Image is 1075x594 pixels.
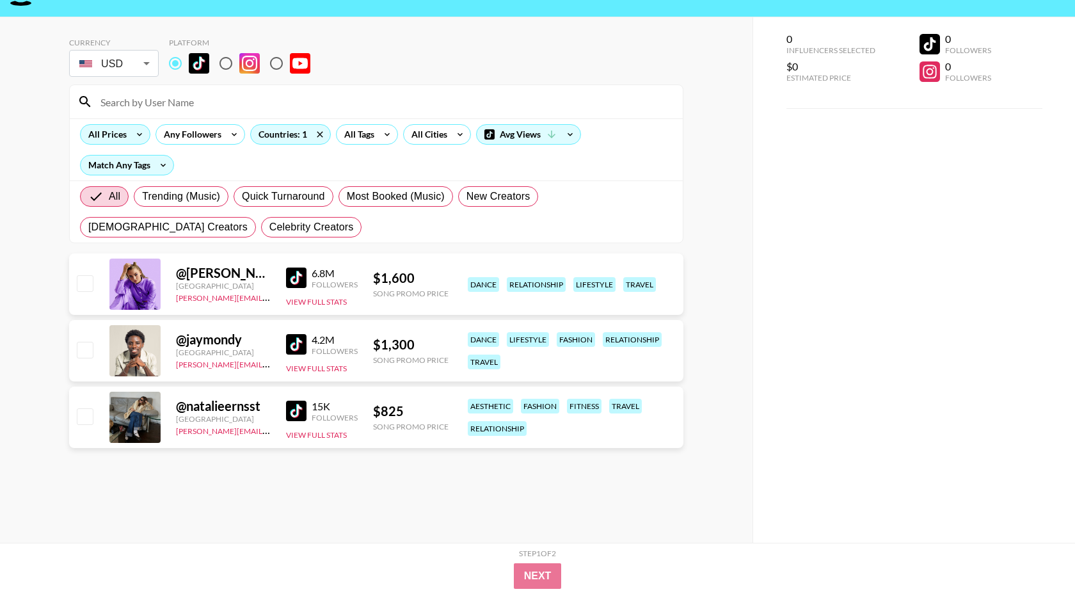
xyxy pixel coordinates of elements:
div: travel [609,399,642,413]
div: lifestyle [573,277,616,292]
span: Most Booked (Music) [347,189,445,204]
div: USD [72,52,156,75]
div: [GEOGRAPHIC_DATA] [176,281,271,291]
div: Song Promo Price [373,422,449,431]
button: View Full Stats [286,297,347,307]
div: relationship [507,277,566,292]
div: All Prices [81,125,129,144]
img: Instagram [239,53,260,74]
button: Next [514,563,562,589]
div: @ [PERSON_NAME].afro [176,265,271,281]
a: [PERSON_NAME][EMAIL_ADDRESS][DOMAIN_NAME] [176,424,365,436]
span: All [109,189,120,204]
div: Song Promo Price [373,289,449,298]
a: [PERSON_NAME][EMAIL_ADDRESS][DOMAIN_NAME] [176,291,365,303]
div: lifestyle [507,332,549,347]
div: Step 1 of 2 [519,549,556,558]
button: View Full Stats [286,430,347,440]
div: @ natalieernsst [176,398,271,414]
div: All Tags [337,125,377,144]
div: travel [623,277,656,292]
div: 0 [945,60,991,73]
div: dance [468,277,499,292]
div: 15K [312,400,358,413]
img: YouTube [290,53,310,74]
div: $ 1,600 [373,270,449,286]
div: fitness [567,399,601,413]
div: Match Any Tags [81,156,173,175]
div: Avg Views [477,125,580,144]
img: TikTok [286,268,307,288]
div: Followers [312,346,358,356]
span: New Creators [466,189,530,204]
div: relationship [603,332,662,347]
span: Celebrity Creators [269,220,354,235]
div: relationship [468,421,527,436]
div: Followers [945,45,991,55]
span: Quick Turnaround [242,189,325,204]
div: $ 1,300 [373,337,449,353]
a: [PERSON_NAME][EMAIL_ADDRESS][DOMAIN_NAME] [176,357,365,369]
div: [GEOGRAPHIC_DATA] [176,414,271,424]
div: fashion [521,399,559,413]
div: Estimated Price [786,73,875,83]
div: aesthetic [468,399,513,413]
div: Currency [69,38,159,47]
div: Influencers Selected [786,45,875,55]
img: TikTok [286,401,307,421]
div: 4.2M [312,333,358,346]
div: $ 825 [373,403,449,419]
div: All Cities [404,125,450,144]
img: TikTok [286,334,307,355]
div: @ jaymondy [176,332,271,348]
div: travel [468,355,500,369]
div: Song Promo Price [373,355,449,365]
div: Followers [312,280,358,289]
div: fashion [557,332,595,347]
input: Search by User Name [93,92,675,112]
div: Followers [945,73,991,83]
div: 0 [945,33,991,45]
div: Followers [312,413,358,422]
div: [GEOGRAPHIC_DATA] [176,348,271,357]
div: Countries: 1 [251,125,330,144]
span: [DEMOGRAPHIC_DATA] Creators [88,220,248,235]
div: $0 [786,60,875,73]
button: View Full Stats [286,364,347,373]
img: TikTok [189,53,209,74]
div: 0 [786,33,875,45]
div: dance [468,332,499,347]
div: Platform [169,38,321,47]
span: Trending (Music) [142,189,220,204]
iframe: Drift Widget Chat Controller [1011,530,1060,579]
div: 6.8M [312,267,358,280]
div: Any Followers [156,125,224,144]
